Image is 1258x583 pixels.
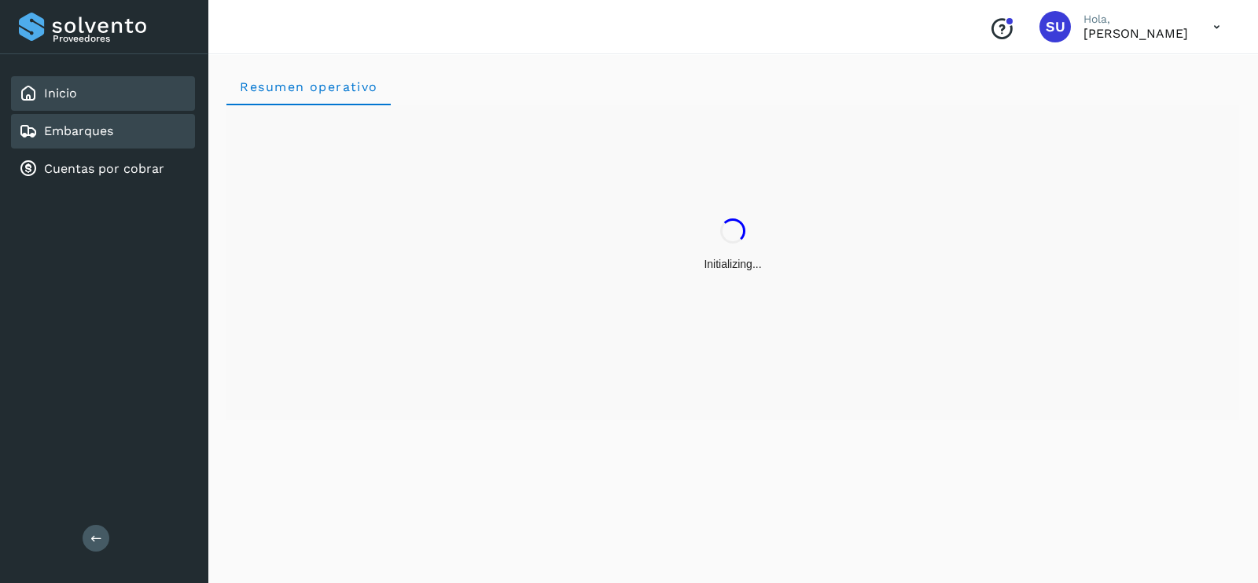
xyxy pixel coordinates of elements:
div: Inicio [11,76,195,111]
div: Cuentas por cobrar [11,152,195,186]
a: Cuentas por cobrar [44,161,164,176]
div: Embarques [11,114,195,148]
p: Hola, [1083,13,1188,26]
span: Resumen operativo [239,79,378,94]
p: Proveedores [53,33,189,44]
a: Inicio [44,86,77,101]
a: Embarques [44,123,113,138]
p: Sayra Ugalde [1083,26,1188,41]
